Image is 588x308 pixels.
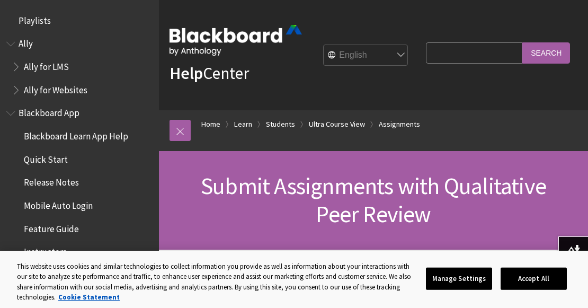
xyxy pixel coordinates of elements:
[426,268,492,290] button: Manage Settings
[379,118,420,131] a: Assignments
[24,174,79,188] span: Release Notes
[24,197,93,211] span: Mobile Auto Login
[266,118,295,131] a: Students
[201,171,546,228] span: Submit Assignments with Qualitative Peer Review
[24,220,79,234] span: Feature Guide
[234,118,252,131] a: Learn
[201,118,220,131] a: Home
[19,12,51,26] span: Playlists
[6,12,153,30] nav: Book outline for Playlists
[58,293,120,302] a: More information about your privacy, opens in a new tab
[24,243,67,258] span: Instructors
[19,104,79,119] span: Blackboard App
[6,35,153,99] nav: Book outline for Anthology Ally Help
[170,25,302,56] img: Blackboard by Anthology
[522,42,570,63] input: Search
[24,151,68,165] span: Quick Start
[324,45,408,66] select: Site Language Selector
[19,35,33,49] span: Ally
[24,127,128,142] span: Blackboard Learn App Help
[501,268,567,290] button: Accept All
[170,63,203,84] strong: Help
[17,261,412,303] div: This website uses cookies and similar technologies to collect information you provide as well as ...
[170,63,249,84] a: HelpCenter
[24,81,87,95] span: Ally for Websites
[309,118,365,131] a: Ultra Course View
[24,58,69,72] span: Ally for LMS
